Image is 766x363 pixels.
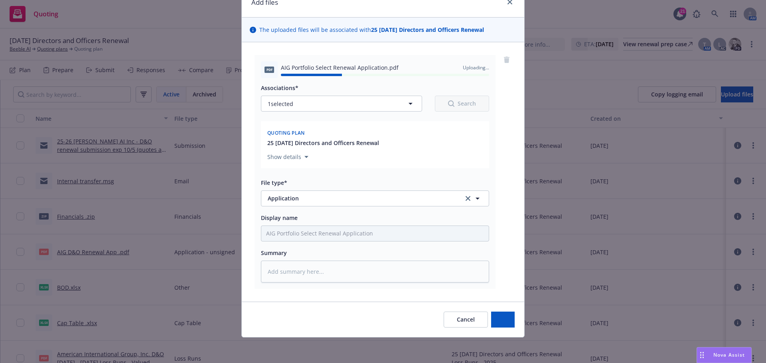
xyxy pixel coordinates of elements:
button: Show details [264,152,312,162]
button: Nova Assist [697,347,752,363]
button: Add files [491,312,515,328]
input: Add display name here... [261,226,489,241]
span: Application [268,194,452,202]
a: remove [502,55,511,65]
span: Summary [261,249,287,257]
a: clear selection [463,194,473,203]
span: Cancel [457,316,475,323]
button: 25 [DATE] Directors and Officers Renewal [267,139,379,147]
span: AIG Portfolio Select Renewal Application.pdf [281,63,399,72]
span: Add files [491,316,515,323]
span: pdf [265,67,274,73]
span: The uploaded files will be associated with [259,26,484,34]
span: 1 selected [268,100,293,108]
span: Uploading... [463,64,489,71]
span: File type* [261,179,287,186]
div: Drag to move [697,347,707,363]
span: Display name [261,214,298,222]
span: Nova Assist [713,351,745,358]
button: 1selected [261,96,422,112]
button: Applicationclear selection [261,190,489,206]
button: Cancel [444,312,488,328]
strong: 25 [DATE] Directors and Officers Renewal [371,26,484,33]
span: Associations* [261,84,298,92]
span: Quoting plan [267,130,305,136]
